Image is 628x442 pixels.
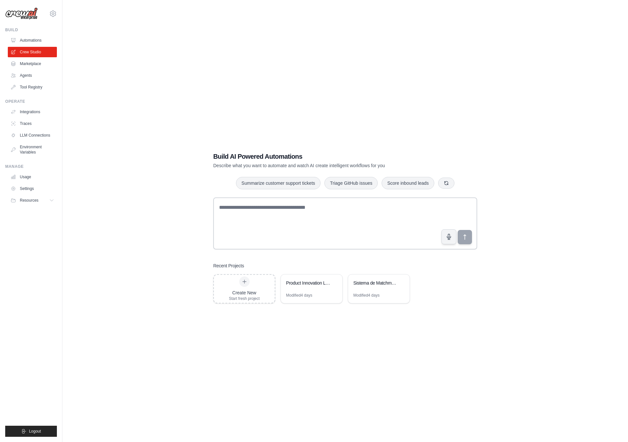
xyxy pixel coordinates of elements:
[286,280,331,286] div: Product Innovation Lab - Event Storming & Story Mapping
[8,70,57,81] a: Agents
[8,142,57,157] a: Environment Variables
[324,177,378,189] button: Triage GitHub issues
[353,280,398,286] div: Sistema de Matchmaking Service Partners
[213,162,432,169] p: Describe what you want to automate and watch AI create intelligent workflows for you
[438,178,454,189] button: Get new suggestions
[8,118,57,129] a: Traces
[8,172,57,182] a: Usage
[8,183,57,194] a: Settings
[8,130,57,141] a: LLM Connections
[229,296,260,301] div: Start fresh project
[8,35,57,46] a: Automations
[8,195,57,206] button: Resources
[5,99,57,104] div: Operate
[8,59,57,69] a: Marketplace
[213,152,432,161] h1: Build AI Powered Automations
[236,177,321,189] button: Summarize customer support tickets
[5,27,57,33] div: Build
[29,429,41,434] span: Logout
[229,289,260,296] div: Create New
[286,293,312,298] div: Modified 4 days
[382,177,434,189] button: Score inbound leads
[8,82,57,92] a: Tool Registry
[213,262,244,269] h3: Recent Projects
[5,7,38,20] img: Logo
[5,164,57,169] div: Manage
[8,107,57,117] a: Integrations
[5,426,57,437] button: Logout
[441,229,456,244] button: Click to speak your automation idea
[353,293,380,298] div: Modified 4 days
[8,47,57,57] a: Crew Studio
[20,198,38,203] span: Resources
